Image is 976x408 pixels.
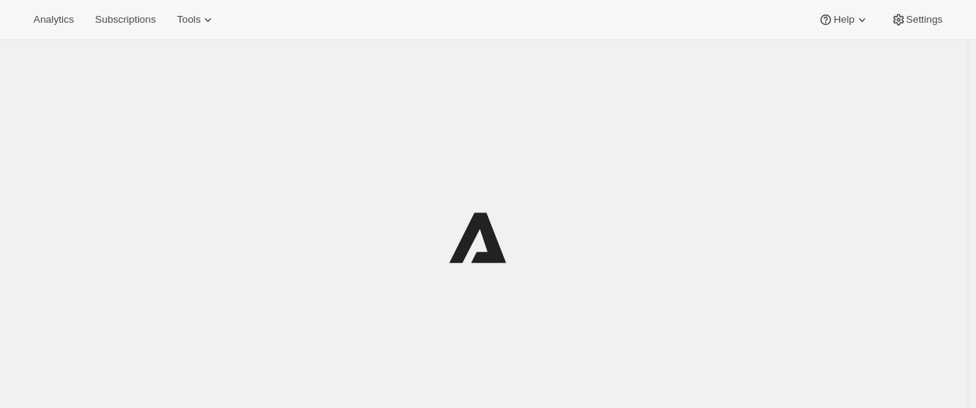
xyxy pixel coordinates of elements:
button: Analytics [24,9,83,30]
span: Settings [906,14,943,26]
button: Tools [168,9,225,30]
span: Tools [177,14,200,26]
button: Settings [882,9,952,30]
span: Subscriptions [95,14,156,26]
button: Help [809,9,878,30]
button: Subscriptions [86,9,165,30]
span: Help [833,14,854,26]
span: Analytics [33,14,74,26]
